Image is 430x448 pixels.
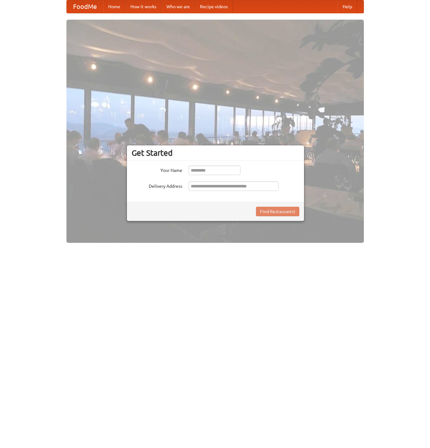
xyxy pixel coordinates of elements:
[256,207,299,216] button: Find Restaurants!
[67,0,103,13] a: FoodMe
[195,0,233,13] a: Recipe videos
[132,181,182,189] label: Delivery Address
[103,0,125,13] a: Home
[132,148,299,158] h3: Get Started
[338,0,357,13] a: Help
[132,166,182,174] label: Your Name
[125,0,161,13] a: How it works
[161,0,195,13] a: Who we are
